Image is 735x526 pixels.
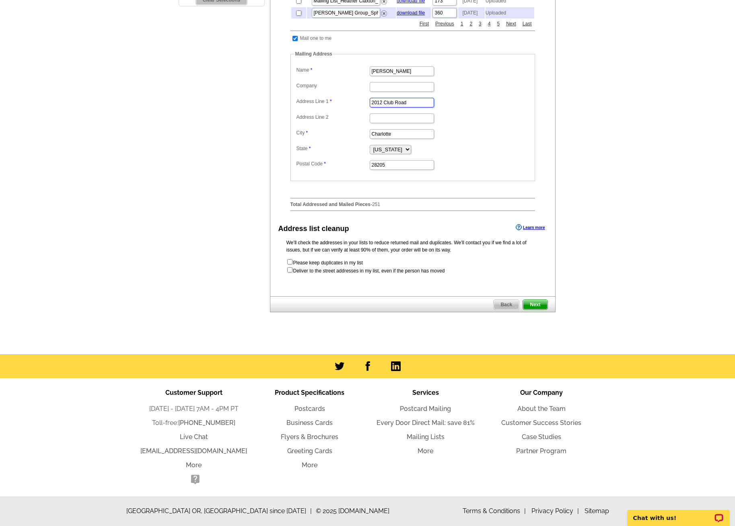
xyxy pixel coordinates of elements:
a: Greeting Cards [287,447,332,455]
span: Product Specifications [275,389,344,396]
label: Name [296,66,369,74]
a: Privacy Policy [531,507,579,515]
a: Remove this list [381,9,387,14]
a: 1 [459,20,465,27]
strong: Total Addressed and Mailed Pieces [290,202,371,207]
span: Services [412,389,439,396]
a: [PHONE_NUMBER] [178,419,235,427]
span: Our Company [520,389,563,396]
label: Company [296,82,369,89]
a: 2 [467,20,474,27]
form: Please keep duplicates in my list Deliver to the street addresses in my list, even if the person ... [286,258,539,274]
a: 4 [486,20,493,27]
div: Address list cleanup [278,223,349,234]
img: delete.png [381,10,387,17]
td: Uploaded [486,7,534,19]
a: 3 [477,20,484,27]
label: Address Line 1 [296,98,369,105]
a: [EMAIL_ADDRESS][DOMAIN_NAME] [140,447,247,455]
label: City [296,129,369,136]
a: More [186,461,202,469]
a: Postcard Mailing [400,405,451,413]
a: Learn more [516,224,545,231]
span: Next [523,300,547,309]
span: © 2025 [DOMAIN_NAME] [316,506,389,516]
a: Live Chat [180,433,208,441]
a: Case Studies [522,433,561,441]
a: 5 [495,20,502,27]
a: Postcards [294,405,325,413]
label: Address Line 2 [296,113,369,121]
iframe: LiveChat chat widget [622,501,735,526]
a: download file [397,10,425,16]
li: Toll-free: [136,418,252,428]
span: Customer Support [165,389,222,396]
a: First [418,20,431,27]
span: [GEOGRAPHIC_DATA] OR, [GEOGRAPHIC_DATA] since [DATE] [126,506,312,516]
td: [DATE] [458,7,484,19]
a: Every Door Direct Mail: save 81% [377,419,475,427]
a: Flyers & Brochures [281,433,338,441]
span: Back [494,300,519,309]
a: Previous [433,20,456,27]
a: Next [504,20,518,27]
label: State [296,145,369,152]
a: More [302,461,317,469]
a: Terms & Conditions [463,507,526,515]
a: Last [521,20,534,27]
a: Customer Success Stories [501,419,581,427]
a: Mailing Lists [407,433,445,441]
a: More [418,447,433,455]
legend: Mailing Address [294,50,333,58]
p: We’ll check the addresses in your lists to reduce returned mail and duplicates. We’ll contact you... [286,239,539,254]
a: Back [493,299,519,310]
td: Mail one to me [300,34,332,42]
a: Business Cards [286,419,333,427]
a: About the Team [517,405,566,413]
label: Postal Code [296,160,369,167]
a: Sitemap [585,507,609,515]
a: Partner Program [516,447,566,455]
span: 251 [372,202,380,207]
li: [DATE] - [DATE] 7AM - 4PM PT [136,404,252,414]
